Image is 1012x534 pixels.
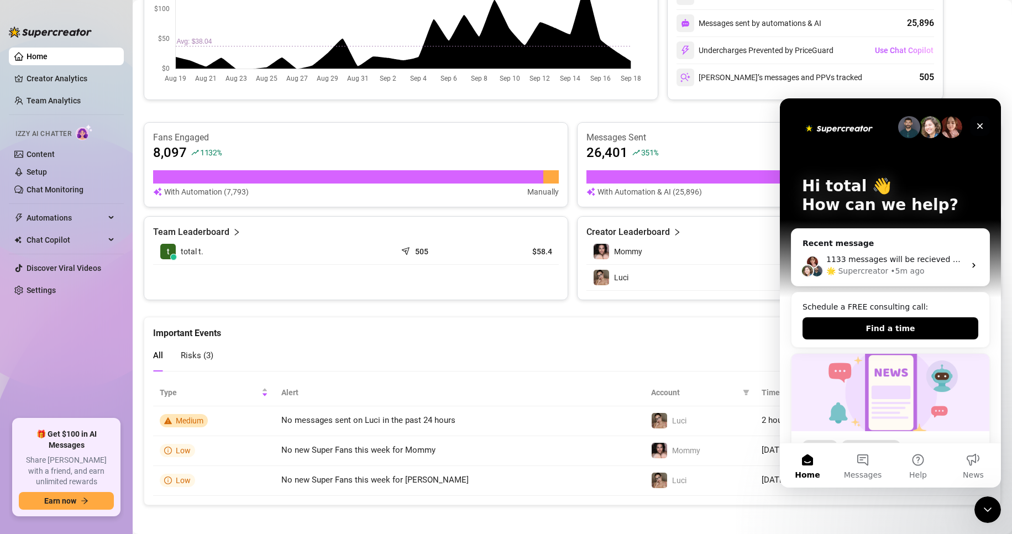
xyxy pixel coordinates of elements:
[233,226,240,239] span: right
[762,415,805,425] span: 2 hours ago
[129,373,147,380] span: Help
[27,185,83,194] a: Chat Monitoring
[181,245,203,258] span: total t.
[27,286,56,295] a: Settings
[780,98,1001,488] iframe: Intercom live chat
[919,71,934,84] div: 505
[153,144,187,161] article: 8,097
[680,72,690,82] img: svg%3e
[164,447,172,454] span: info-circle
[27,231,105,249] span: Chat Copilot
[62,342,120,354] div: Improvement
[153,186,162,198] img: svg%3e
[190,18,210,38] div: Close
[111,345,166,389] button: Help
[677,14,821,32] div: Messages sent by automations & AI
[594,244,609,259] img: Mommy
[586,186,595,198] img: svg%3e
[153,226,229,239] article: Team Leaderboard
[743,389,749,396] span: filter
[15,129,71,139] span: Izzy AI Chatter
[641,147,658,158] span: 351 %
[55,345,111,389] button: Messages
[166,345,221,389] button: News
[755,379,881,406] th: Time
[153,132,559,144] article: Fans Engaged
[672,416,686,425] span: Luci
[762,386,866,399] span: Time
[27,96,81,105] a: Team Analytics
[176,476,191,485] span: Low
[651,386,738,399] span: Account
[677,69,862,86] div: [PERSON_NAME]’s messages and PPVs tracked
[597,186,702,198] article: With Automation & AI (25,896)
[974,496,1001,523] iframe: Intercom live chat
[64,373,102,380] span: Messages
[527,186,559,198] article: Manually
[11,255,210,395] div: Izzy just got smarter and safer ✨UpdateImprovement
[586,132,992,144] article: Messages Sent
[176,446,191,455] span: Low
[275,379,645,406] th: Alert
[614,273,628,282] span: Luci
[672,446,700,455] span: Mommy
[281,415,455,425] span: No messages sent on Luci in the past 24 hours
[632,149,640,156] span: rise
[484,246,552,257] article: $58.4
[153,317,992,340] div: Important Events
[907,17,934,30] div: 25,896
[181,350,213,360] span: Risks ( 3 )
[23,203,198,214] div: Schedule a FREE consulting call:
[164,417,172,425] span: warning
[164,477,172,484] span: info-circle
[281,445,436,455] span: No new Super Fans this week for Mommy
[680,45,690,55] img: svg%3e
[401,244,412,255] span: send
[183,373,204,380] span: News
[586,226,670,239] article: Creator Leaderboard
[874,41,934,59] button: Use Chat Copilot
[27,150,55,159] a: Content
[586,144,628,161] article: 26,401
[164,186,249,198] article: With Automation (7,793)
[14,213,23,222] span: thunderbolt
[111,167,144,179] div: • 5m ago
[160,244,176,259] img: total talent
[200,147,222,158] span: 1132 %
[673,226,681,239] span: right
[27,70,115,87] a: Creator Analytics
[153,350,163,360] span: All
[27,52,48,61] a: Home
[281,475,469,485] span: No new Super Fans this week for [PERSON_NAME]
[23,219,198,241] button: Find a time
[81,497,88,505] span: arrow-right
[160,386,259,399] span: Type
[19,429,114,451] span: 🎁 Get $100 in AI Messages
[762,445,786,455] span: [DATE]
[12,255,209,333] img: Izzy just got smarter and safer ✨
[14,236,22,244] img: Chat Copilot
[46,167,108,179] div: 🌟 Supercreator
[27,264,101,273] a: Discover Viral Videos
[652,473,667,488] img: Luci
[191,149,199,156] span: rise
[614,247,642,256] span: Mommy
[762,475,786,485] span: [DATE]
[19,455,114,488] span: Share [PERSON_NAME] with a friend, and earn unlimited rewards
[176,416,203,425] span: Medium
[15,373,40,380] span: Home
[44,496,76,505] span: Earn now
[652,443,667,458] img: Mommy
